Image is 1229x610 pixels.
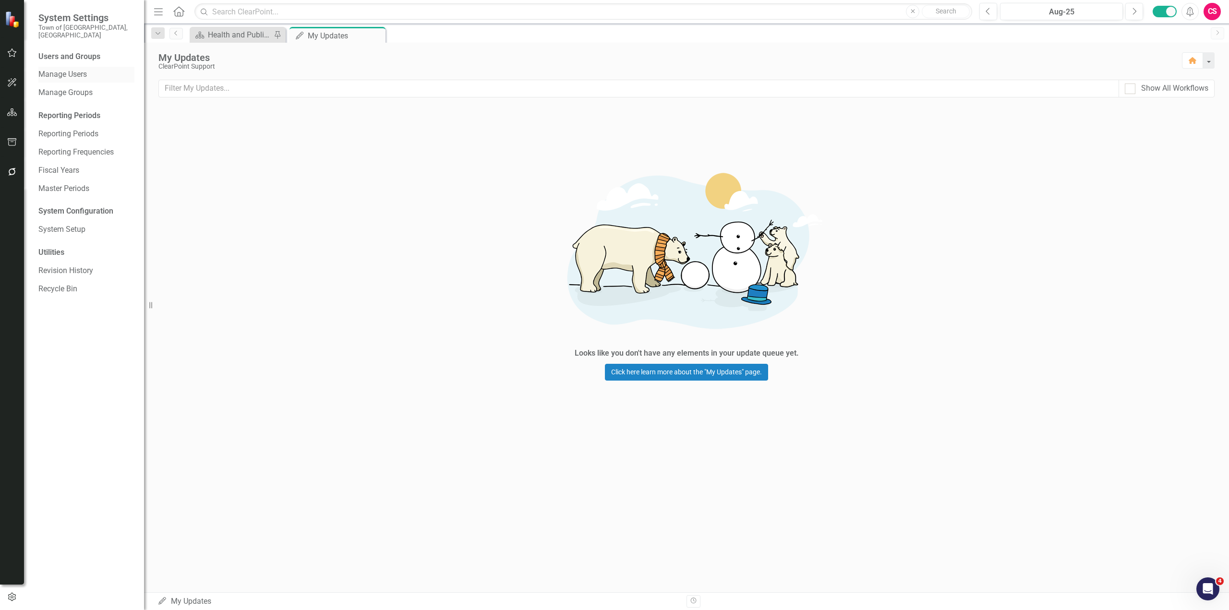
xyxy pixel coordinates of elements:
iframe: Intercom live chat [1196,577,1219,600]
a: Manage Users [38,69,134,80]
button: Aug-25 [1000,3,1123,20]
button: CS [1204,3,1221,20]
a: Manage Groups [38,87,134,98]
a: Reporting Periods [38,129,134,140]
img: Getting started [542,154,831,346]
div: Reporting Periods [38,110,134,121]
div: Aug-25 [1003,6,1120,18]
div: Show All Workflows [1141,83,1208,94]
a: Recycle Bin [38,284,134,295]
div: My Updates [308,30,383,42]
div: Health and Public Safety [208,29,271,41]
div: Utilities [38,247,134,258]
a: Health and Public Safety [192,29,271,41]
a: System Setup [38,224,134,235]
a: Master Periods [38,183,134,194]
div: My Updates [157,596,679,607]
span: 4 [1216,577,1224,585]
a: Revision History [38,265,134,276]
input: Search ClearPoint... [194,3,972,20]
a: Fiscal Years [38,165,134,176]
div: System Configuration [38,206,134,217]
button: Search [922,5,970,18]
div: Looks like you don't have any elements in your update queue yet. [575,348,799,359]
a: Click here learn more about the "My Updates" page. [605,364,768,381]
div: ClearPoint Support [158,63,1172,70]
span: Search [936,7,956,15]
div: Users and Groups [38,51,134,62]
input: Filter My Updates... [158,80,1119,97]
a: Reporting Frequencies [38,147,134,158]
div: My Updates [158,52,1172,63]
span: System Settings [38,12,134,24]
img: ClearPoint Strategy [4,10,22,28]
small: Town of [GEOGRAPHIC_DATA], [GEOGRAPHIC_DATA] [38,24,134,39]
